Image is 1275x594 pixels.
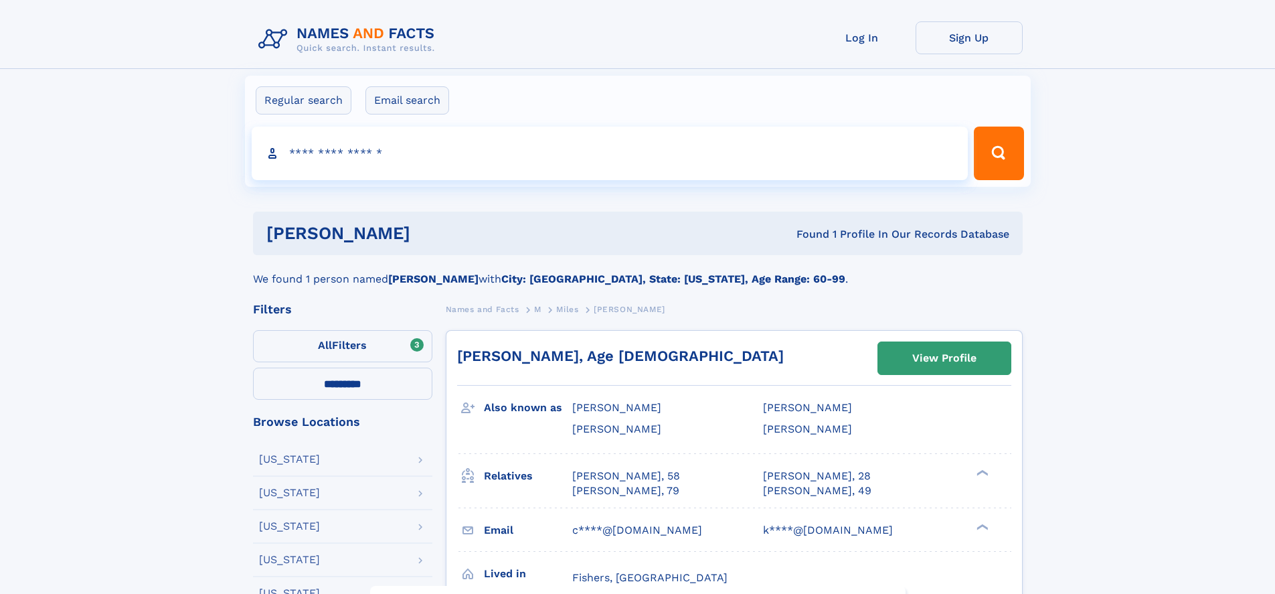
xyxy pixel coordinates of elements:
[253,255,1023,287] div: We found 1 person named with .
[572,571,728,584] span: Fishers, [GEOGRAPHIC_DATA]
[253,303,432,315] div: Filters
[484,396,572,419] h3: Also known as
[484,465,572,488] h3: Relatives
[534,301,541,317] a: M
[603,227,1009,242] div: Found 1 Profile In Our Records Database
[365,86,449,115] label: Email search
[974,127,1023,180] button: Search Button
[253,21,446,58] img: Logo Names and Facts
[973,468,989,477] div: ❯
[763,423,852,435] span: [PERSON_NAME]
[253,416,432,428] div: Browse Locations
[457,348,784,364] a: [PERSON_NAME], Age [DEMOGRAPHIC_DATA]
[916,21,1023,54] a: Sign Up
[763,401,852,414] span: [PERSON_NAME]
[484,563,572,585] h3: Lived in
[912,343,976,374] div: View Profile
[572,469,680,484] a: [PERSON_NAME], 58
[259,454,320,465] div: [US_STATE]
[878,342,1011,374] a: View Profile
[763,469,871,484] a: [PERSON_NAME], 28
[572,423,661,435] span: [PERSON_NAME]
[973,522,989,531] div: ❯
[484,519,572,542] h3: Email
[572,484,679,498] a: [PERSON_NAME], 79
[572,401,661,414] span: [PERSON_NAME]
[256,86,351,115] label: Regular search
[252,127,968,180] input: search input
[259,554,320,565] div: [US_STATE]
[259,488,320,498] div: [US_STATE]
[253,330,432,362] label: Filters
[534,305,541,314] span: M
[446,301,519,317] a: Names and Facts
[501,273,845,285] b: City: [GEOGRAPHIC_DATA], State: [US_STATE], Age Range: 60-99
[266,225,604,242] h1: [PERSON_NAME]
[388,273,479,285] b: [PERSON_NAME]
[259,521,320,532] div: [US_STATE]
[318,339,332,352] span: All
[809,21,916,54] a: Log In
[594,305,665,314] span: [PERSON_NAME]
[556,301,578,317] a: Miles
[763,484,871,498] a: [PERSON_NAME], 49
[556,305,578,314] span: Miles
